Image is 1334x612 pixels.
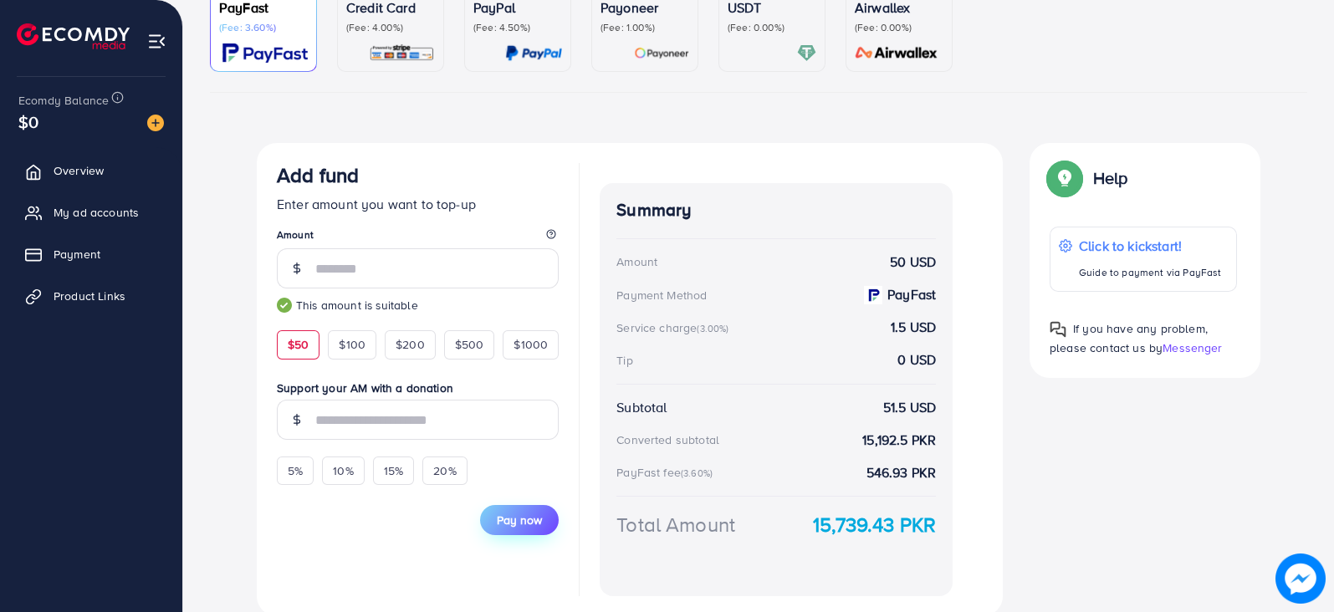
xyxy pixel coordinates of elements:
[887,285,936,304] strong: PayFast
[13,237,170,271] a: Payment
[497,512,542,528] span: Pay now
[616,398,667,417] div: Subtotal
[18,110,38,134] span: $0
[883,398,936,417] strong: 51.5 USD
[697,322,728,335] small: (3.00%)
[54,288,125,304] span: Product Links
[13,196,170,229] a: My ad accounts
[384,462,403,479] span: 15%
[1079,263,1221,283] p: Guide to payment via PayFast
[369,43,435,63] img: card
[1050,163,1080,193] img: Popup guide
[147,115,164,131] img: image
[616,319,733,336] div: Service charge
[601,21,689,34] p: (Fee: 1.00%)
[1050,320,1208,356] span: If you have any problem, please contact us by
[616,253,657,270] div: Amount
[1093,168,1128,188] p: Help
[891,318,936,337] strong: 1.5 USD
[277,298,292,313] img: guide
[616,352,632,369] div: Tip
[616,431,719,448] div: Converted subtotal
[288,336,309,353] span: $50
[616,200,936,221] h4: Summary
[634,43,689,63] img: card
[480,505,559,535] button: Pay now
[855,21,943,34] p: (Fee: 0.00%)
[850,43,943,63] img: card
[433,462,456,479] span: 20%
[346,21,435,34] p: (Fee: 4.00%)
[219,21,308,34] p: (Fee: 3.60%)
[13,279,170,313] a: Product Links
[1163,339,1222,356] span: Messenger
[339,336,365,353] span: $100
[813,510,936,539] strong: 15,739.43 PKR
[897,350,936,370] strong: 0 USD
[797,43,816,63] img: card
[277,194,559,214] p: Enter amount you want to top-up
[864,286,882,304] img: payment
[866,463,937,482] strong: 546.93 PKR
[616,287,707,303] div: Payment Method
[455,336,484,353] span: $500
[616,510,735,539] div: Total Amount
[473,21,562,34] p: (Fee: 4.50%)
[277,163,359,187] h3: Add fund
[54,204,139,221] span: My ad accounts
[13,154,170,187] a: Overview
[1275,553,1326,604] img: image
[17,23,130,49] img: logo
[890,252,936,272] strong: 50 USD
[147,32,166,51] img: menu
[54,162,104,179] span: Overview
[288,462,303,479] span: 5%
[18,92,109,109] span: Ecomdy Balance
[277,380,559,396] label: Support your AM with a donation
[616,464,718,481] div: PayFast fee
[277,297,559,314] small: This amount is suitable
[681,467,713,480] small: (3.60%)
[222,43,308,63] img: card
[333,462,353,479] span: 10%
[1079,236,1221,256] p: Click to kickstart!
[54,246,100,263] span: Payment
[514,336,548,353] span: $1000
[728,21,816,34] p: (Fee: 0.00%)
[505,43,562,63] img: card
[1050,321,1066,338] img: Popup guide
[277,227,559,248] legend: Amount
[862,431,936,450] strong: 15,192.5 PKR
[396,336,425,353] span: $200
